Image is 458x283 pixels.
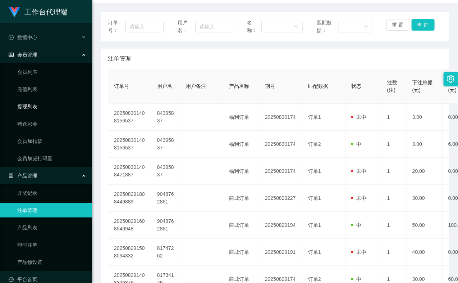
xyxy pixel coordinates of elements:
[17,65,86,79] a: 会员列表
[223,212,259,239] td: 商城订单
[412,19,435,31] button: 查 询
[223,131,259,158] td: 福利订单
[151,185,180,212] td: 9048762861
[17,255,86,269] a: 产品预设置
[108,19,125,34] span: 订单号：
[308,114,321,120] span: 订单1
[151,104,180,131] td: 84395837
[9,9,68,14] a: 工作台代理端
[9,35,14,40] i: 图标: check-circle-o
[17,220,86,235] a: 产品列表
[294,24,298,30] i: 图标: down
[151,239,180,266] td: 81747262
[351,114,366,120] span: 未中
[351,222,361,228] span: 中
[108,104,151,131] td: 202508301408156537
[151,158,180,185] td: 84395837
[259,239,302,266] td: 20250829191
[259,104,302,131] td: 20250830174
[223,239,259,266] td: 商城订单
[17,117,86,131] a: 赠送彩金
[308,222,321,228] span: 订单1
[17,186,86,200] a: 开奖记录
[407,185,443,212] td: 30.00
[407,212,443,239] td: 50.00
[351,195,366,201] span: 未中
[265,83,275,89] span: 期号
[108,158,151,185] td: 202508301408471887
[108,54,131,63] span: 注单管理
[364,24,368,30] i: 图标: down
[17,82,86,96] a: 充值列表
[381,158,407,185] td: 1
[9,7,20,17] img: logo.9652507e.png
[9,173,37,179] span: 产品管理
[108,212,151,239] td: 202508291608546948
[17,203,86,217] a: 注单管理
[229,83,249,89] span: 产品名称
[17,99,86,114] a: 提现列表
[17,238,86,252] a: 即时注单
[407,239,443,266] td: 40.00
[308,195,321,201] span: 订单1
[386,19,409,31] button: 重 置
[157,83,172,89] span: 用户名
[381,212,407,239] td: 1
[351,168,366,174] span: 未中
[9,52,14,57] i: 图标: table
[407,131,443,158] td: 3.00
[308,168,321,174] span: 订单1
[9,173,14,178] i: 图标: appstore-o
[223,185,259,212] td: 商城订单
[259,212,302,239] td: 20250829194
[125,21,164,32] input: 请输入
[108,185,151,212] td: 202508291808449889
[381,104,407,131] td: 1
[223,104,259,131] td: 福利订单
[17,134,86,148] a: 会员加扣款
[351,141,361,147] span: 中
[308,276,321,282] span: 订单2
[259,185,302,212] td: 20250829227
[259,158,302,185] td: 20250830174
[308,249,321,255] span: 订单1
[195,21,233,32] input: 请输入
[407,158,443,185] td: 20.00
[151,131,180,158] td: 84395837
[17,151,86,166] a: 会员加减打码量
[387,80,397,93] span: 注数(注)
[351,249,366,255] span: 未中
[223,158,259,185] td: 福利订单
[381,131,407,158] td: 1
[351,83,361,89] span: 状态
[317,19,339,34] span: 匹配数据：
[247,19,261,34] span: 名称：
[9,52,37,58] span: 会员管理
[24,0,68,23] h1: 工作台代理端
[308,83,328,89] span: 匹配数据
[308,141,321,147] span: 订单2
[381,239,407,266] td: 1
[259,131,302,158] td: 20250830174
[114,83,129,89] span: 订单号
[9,35,37,40] span: 数据中心
[178,19,196,34] span: 用户名：
[151,212,180,239] td: 9048762861
[381,185,407,212] td: 1
[412,80,432,93] span: 下注总额(元)
[186,83,206,89] span: 用户备注
[407,104,443,131] td: 3.00
[351,276,361,282] span: 中
[108,239,151,266] td: 202508291508094332
[447,75,455,83] i: 图标: setting
[108,131,151,158] td: 202508301408156537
